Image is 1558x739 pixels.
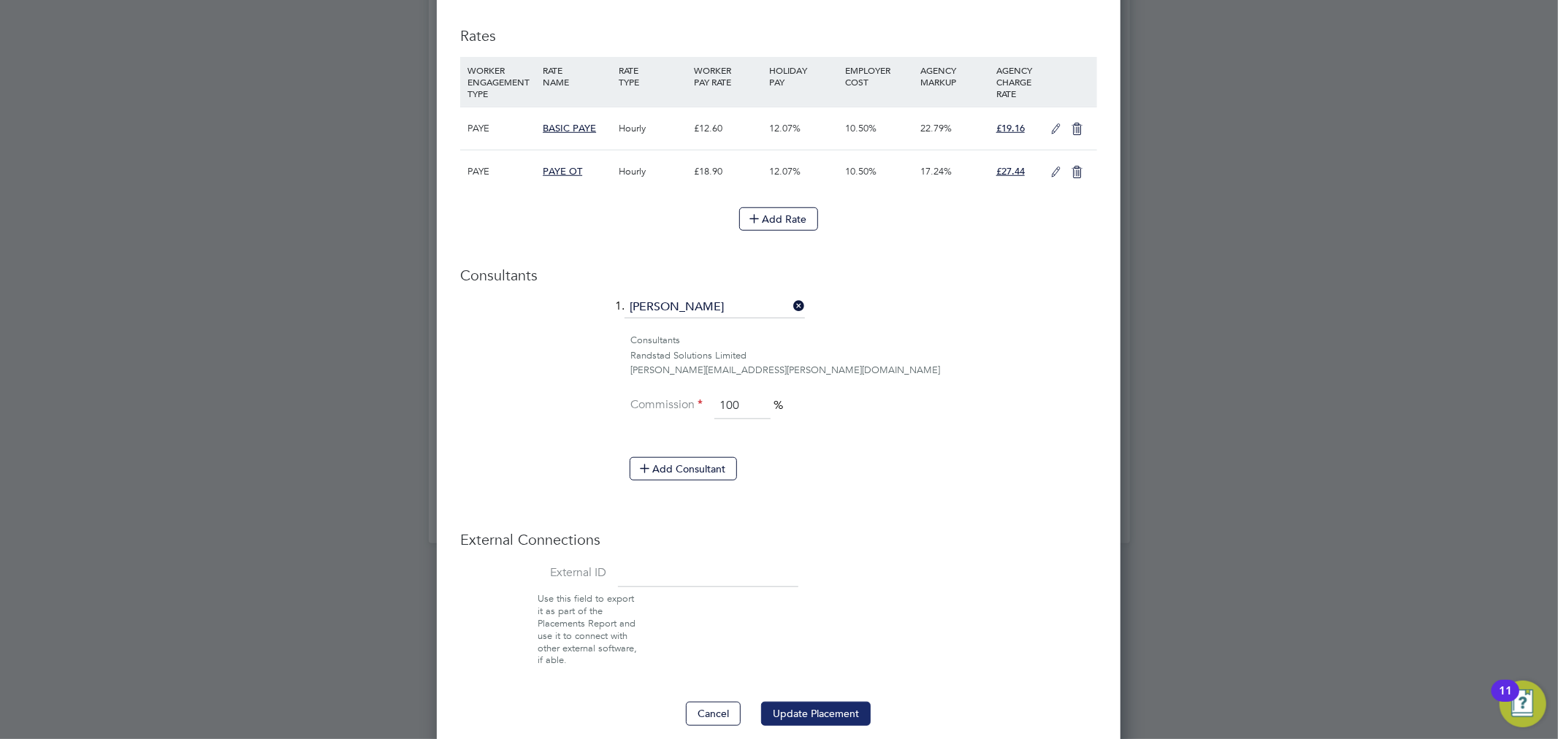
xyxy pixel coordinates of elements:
span: £19.16 [996,122,1025,134]
span: 12.07% [770,122,801,134]
h3: Consultants [460,266,1097,285]
span: Use this field to export it as part of the Placements Report and use it to connect with other ext... [538,592,637,666]
div: EMPLOYER COST [841,57,917,95]
button: Update Placement [761,702,871,725]
span: 10.50% [845,122,877,134]
h3: External Connections [460,530,1097,549]
button: Open Resource Center, 11 new notifications [1500,681,1546,727]
label: External ID [460,565,606,581]
span: BASIC PAYE [543,122,596,134]
h3: Rates [460,12,1097,45]
button: Add Consultant [630,457,737,480]
div: AGENCY CHARGE RATE [993,57,1043,107]
div: Hourly [615,107,690,150]
div: WORKER PAY RATE [690,57,765,95]
div: Consultants [630,333,1097,348]
button: Add Rate [739,207,818,231]
div: Randstad Solutions Limited [630,348,1097,364]
div: £12.60 [690,107,765,150]
div: [PERSON_NAME][EMAIL_ADDRESS][PERSON_NAME][DOMAIN_NAME] [630,363,1097,378]
span: 17.24% [920,165,952,177]
div: HOLIDAY PAY [766,57,841,95]
div: £18.90 [690,150,765,193]
div: RATE NAME [539,57,614,95]
div: Hourly [615,150,690,193]
span: 12.07% [770,165,801,177]
div: 11 [1499,691,1512,710]
div: PAYE [464,150,539,193]
div: AGENCY MARKUP [917,57,992,95]
span: 22.79% [920,122,952,134]
label: Commission [630,397,703,413]
span: PAYE OT [543,165,582,177]
input: Search for... [625,296,805,318]
div: PAYE [464,107,539,150]
div: WORKER ENGAGEMENT TYPE [464,57,539,107]
span: 10.50% [845,165,877,177]
div: RATE TYPE [615,57,690,95]
span: % [774,398,783,413]
button: Cancel [686,702,741,725]
li: 1. [460,296,1097,333]
span: £27.44 [996,165,1025,177]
